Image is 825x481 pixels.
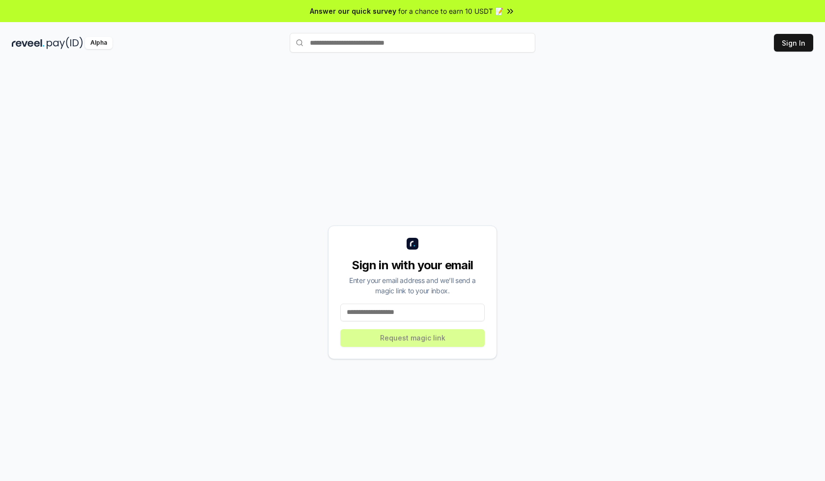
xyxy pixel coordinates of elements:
[85,37,112,49] div: Alpha
[47,37,83,49] img: pay_id
[310,6,396,16] span: Answer our quick survey
[12,37,45,49] img: reveel_dark
[340,275,485,296] div: Enter your email address and we’ll send a magic link to your inbox.
[398,6,503,16] span: for a chance to earn 10 USDT 📝
[340,257,485,273] div: Sign in with your email
[407,238,418,250] img: logo_small
[774,34,813,52] button: Sign In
